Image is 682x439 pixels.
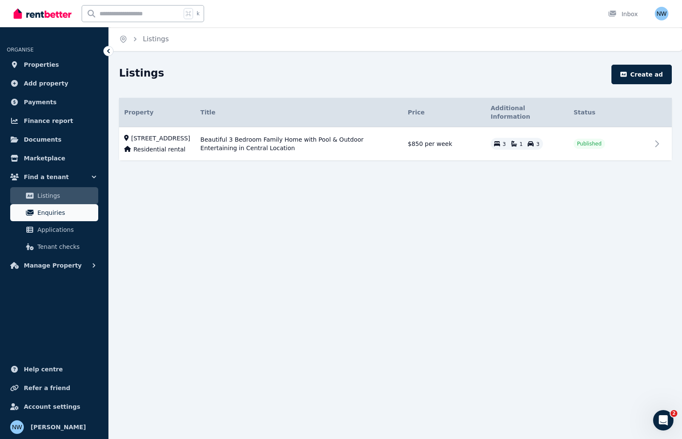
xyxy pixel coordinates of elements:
a: Properties [7,56,102,73]
span: Applications [37,225,95,235]
span: Find a tenant [24,172,69,182]
span: Listings [37,191,95,201]
a: Refer a friend [7,379,102,396]
button: Manage Property [7,257,102,274]
span: Tenant checks [37,242,95,252]
a: Help centre [7,361,102,378]
td: $850 per week [403,127,486,161]
span: 1 [520,141,523,147]
a: Payments [7,94,102,111]
span: Account settings [24,402,80,412]
a: Documents [7,131,102,148]
span: k [196,10,199,17]
img: RentBetter [14,7,71,20]
span: Title [200,108,215,117]
th: Price [403,98,486,127]
th: Additional Information [486,98,568,127]
nav: Breadcrumb [109,27,179,51]
a: Account settings [7,398,102,415]
img: Nicole Welch [655,7,668,20]
a: Enquiries [10,204,98,221]
a: Tenant checks [10,238,98,255]
a: Listings [10,187,98,204]
span: Marketplace [24,153,65,163]
button: Create ad [611,65,672,84]
span: Published [577,140,602,147]
span: Documents [24,134,62,145]
span: ORGANISE [7,47,34,53]
span: 3 [503,141,506,147]
button: Find a tenant [7,168,102,185]
span: 3 [536,141,540,147]
a: Applications [10,221,98,238]
div: Inbox [608,10,638,18]
span: Refer a friend [24,383,70,393]
img: Nicole Welch [10,420,24,434]
span: Properties [24,60,59,70]
a: Marketplace [7,150,102,167]
span: Manage Property [24,260,82,271]
a: Finance report [7,112,102,129]
span: Add property [24,78,68,88]
span: [PERSON_NAME] [31,422,86,432]
span: Beautiful 3 Bedroom Family Home with Pool & Outdoor Entertaining in Central Location [200,135,398,152]
span: Enquiries [37,208,95,218]
a: Add property [7,75,102,92]
span: Payments [24,97,57,107]
iframe: Intercom live chat [653,410,673,430]
th: Property [119,98,195,127]
span: Help centre [24,364,63,374]
span: 2 [671,410,677,417]
span: Finance report [24,116,73,126]
span: Listings [143,34,169,44]
h1: Listings [119,66,164,80]
tr: [STREET_ADDRESS]Residential rentalBeautiful 3 Bedroom Family Home with Pool & Outdoor Entertainin... [119,127,672,161]
th: Status [568,98,651,127]
span: Residential rental [134,145,185,154]
span: [STREET_ADDRESS] [131,134,190,143]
